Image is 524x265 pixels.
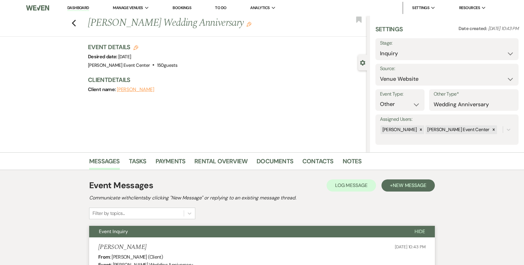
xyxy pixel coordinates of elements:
[215,5,226,10] a: To Do
[405,226,435,237] button: Hide
[99,228,128,235] span: Event Inquiry
[156,156,186,170] a: Payments
[88,86,117,93] span: Client name:
[488,25,519,32] span: [DATE] 10:43 PM
[393,182,426,189] span: New Message
[381,125,418,134] div: [PERSON_NAME]
[247,21,251,27] button: Edit
[380,39,514,48] label: Stage:
[380,115,514,124] label: Assigned Users:
[380,90,420,99] label: Event Type:
[98,243,146,251] h5: [PERSON_NAME]
[250,5,270,11] span: Analytics
[67,5,89,11] a: Dashboard
[89,179,153,192] h1: Event Messages
[412,5,429,11] span: Settings
[380,64,514,73] label: Source:
[88,53,118,60] span: Desired date:
[26,2,49,14] img: Weven Logo
[98,254,110,260] b: From
[89,156,120,170] a: Messages
[375,25,403,38] h3: Settings
[459,5,480,11] span: Resources
[88,16,309,30] h1: [PERSON_NAME] Wedding Anniversary
[92,210,125,217] div: Filter by topics...
[117,87,154,92] button: [PERSON_NAME]
[129,156,146,170] a: Tasks
[88,76,361,84] h3: Client Details
[257,156,293,170] a: Documents
[194,156,247,170] a: Rental Overview
[381,179,435,192] button: +New Message
[335,182,368,189] span: Log Message
[395,244,426,250] span: [DATE] 10:43 PM
[157,62,177,68] span: 150 guests
[327,179,376,192] button: Log Message
[89,194,435,202] h2: Communicate with clients by clicking "New Message" or replying to an existing message thread.
[434,90,514,99] label: Other Type*
[458,25,488,32] span: Date created:
[302,156,334,170] a: Contacts
[173,5,191,10] a: Bookings
[89,226,405,237] button: Event Inquiry
[88,62,150,68] span: [PERSON_NAME] Event Center
[415,228,425,235] span: Hide
[88,43,177,51] h3: Event Details
[118,54,131,60] span: [DATE]
[343,156,362,170] a: Notes
[113,5,143,11] span: Manage Venues
[425,125,490,134] div: [PERSON_NAME] Event Center
[360,59,365,65] button: Close lead details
